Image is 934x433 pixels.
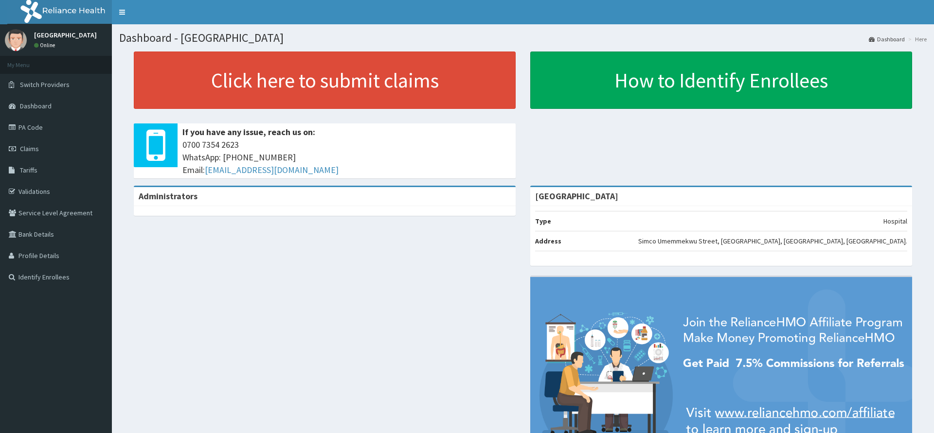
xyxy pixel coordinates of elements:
a: [EMAIL_ADDRESS][DOMAIN_NAME] [205,164,339,175]
b: Address [535,237,561,245]
span: Switch Providers [20,80,70,89]
b: If you have any issue, reach us on: [182,126,315,138]
a: How to Identify Enrollees [530,52,912,109]
b: Administrators [139,191,198,202]
span: Claims [20,144,39,153]
img: User Image [5,29,27,51]
p: Simco Umemmekwu Street, [GEOGRAPHIC_DATA], [GEOGRAPHIC_DATA], [GEOGRAPHIC_DATA]. [638,236,907,246]
span: 0700 7354 2623 WhatsApp: [PHONE_NUMBER] Email: [182,139,511,176]
b: Type [535,217,551,225]
h1: Dashboard - [GEOGRAPHIC_DATA] [119,32,927,44]
span: Tariffs [20,166,37,174]
li: Here [906,35,927,43]
span: Dashboard [20,102,52,110]
strong: [GEOGRAPHIC_DATA] [535,191,618,202]
p: [GEOGRAPHIC_DATA] [34,32,97,38]
a: Online [34,42,57,49]
p: Hospital [883,216,907,226]
a: Click here to submit claims [134,52,516,109]
a: Dashboard [869,35,905,43]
